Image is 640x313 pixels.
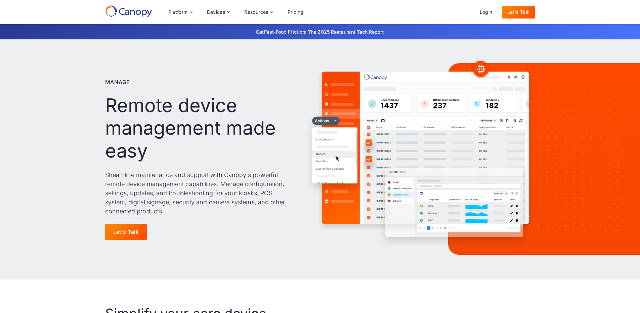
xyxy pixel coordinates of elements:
[105,78,130,86] p: Manage
[264,29,384,35] a: Fast-Food Friction: The 2025 Restaurant Tech Report
[207,10,225,14] div: Devices
[105,170,290,216] p: Streamline maintenance and support with Canopy's powerful remote device management capabilities. ...
[163,5,198,19] div: Platform
[502,6,535,19] a: Let's Talk
[105,94,290,162] h1: Remote device management made easy
[202,5,235,19] div: Devices
[282,6,309,19] a: Pricing
[244,10,268,14] div: Resources
[474,6,498,19] a: Login
[239,5,278,19] div: Resources
[168,10,188,14] div: Platform
[156,28,485,35] p: Get
[105,224,147,240] a: Let's Talk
